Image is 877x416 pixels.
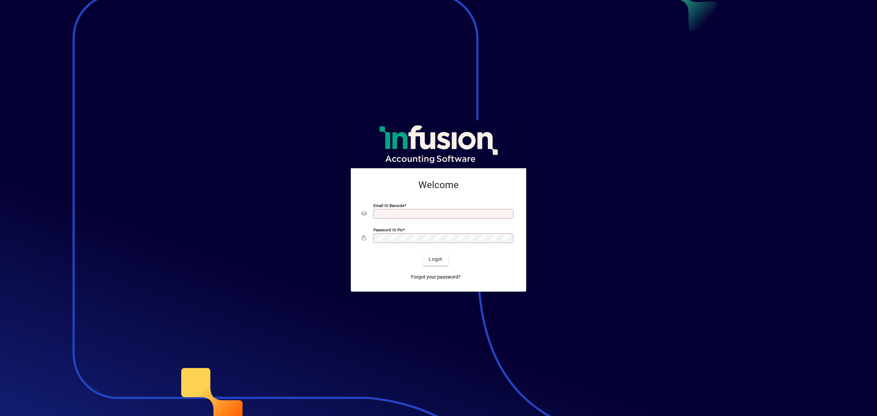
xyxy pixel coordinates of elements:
mat-label: Password or Pin [373,227,403,232]
span: Login [429,256,443,263]
mat-label: Email or Barcode [373,203,404,208]
a: Forgot your password? [408,271,464,283]
span: Forgot your password? [411,273,461,281]
h2: Welcome [362,179,515,191]
button: Login [423,253,448,266]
